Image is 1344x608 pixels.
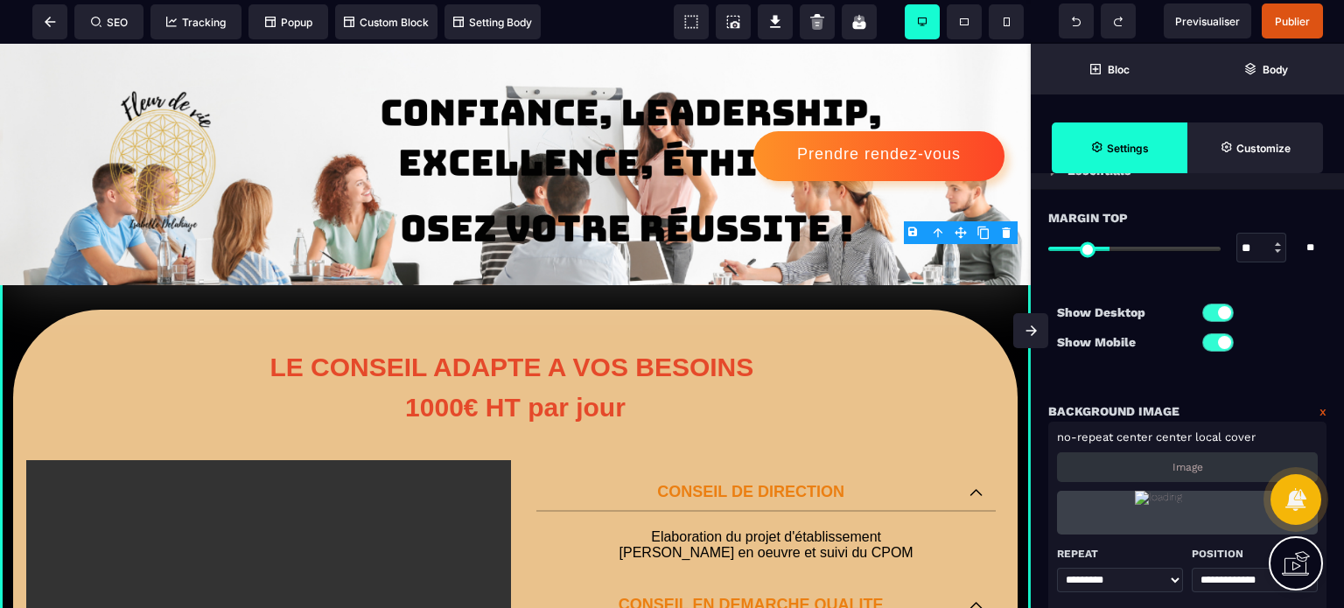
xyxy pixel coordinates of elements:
span: Screenshot [716,4,751,39]
span: Publier [1275,15,1310,28]
img: loading [1135,491,1239,535]
span: Margin Top [1048,207,1128,228]
strong: Body [1263,63,1288,76]
span: Previsualiser [1175,15,1240,28]
span: cover [1225,430,1256,444]
span: Tracking [166,16,226,29]
span: Open Style Manager [1187,122,1323,173]
strong: Bloc [1108,63,1130,76]
p: Background Image [1048,401,1179,422]
span: local [1195,430,1221,444]
strong: Customize [1236,142,1291,155]
p: Show Mobile [1057,332,1187,353]
span: center center [1116,430,1192,444]
span: Preview [1164,3,1251,38]
p: Position [1192,543,1318,564]
p: Elaboration du projet d'établissement [PERSON_NAME] en oeuvre et suivi du CPOM [554,486,978,517]
span: Custom Block [344,16,429,29]
a: x [1319,401,1326,422]
button: Prendre rendez-vous [753,87,1004,137]
b: LE CONSEIL ADAPTE A VOS BESOINS 1000€ HT par jour [269,309,760,378]
p: CONSEIL EN DEMARCHE QUALITE [549,552,952,570]
span: Setting Body [453,16,532,29]
span: Open Layer Manager [1187,44,1344,94]
span: no-repeat [1057,430,1113,444]
p: Show Desktop [1057,302,1187,323]
span: Settings [1052,122,1187,173]
span: View components [674,4,709,39]
span: Popup [265,16,312,29]
span: Open Blocks [1031,44,1187,94]
span: SEO [91,16,128,29]
strong: Settings [1107,142,1149,155]
p: Repeat [1057,543,1183,564]
p: CONSEIL DE DIRECTION [549,439,952,458]
p: Image [1172,461,1203,473]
